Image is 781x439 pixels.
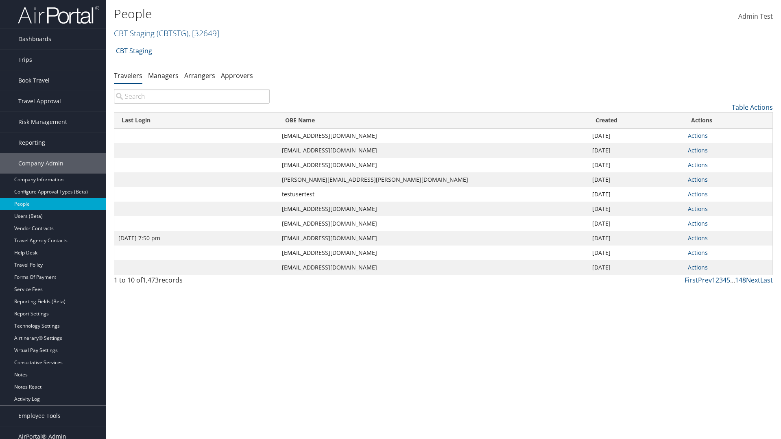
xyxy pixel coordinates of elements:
td: [PERSON_NAME][EMAIL_ADDRESS][PERSON_NAME][DOMAIN_NAME] [278,172,588,187]
td: [DATE] [588,216,684,231]
td: [EMAIL_ADDRESS][DOMAIN_NAME] [278,143,588,158]
td: [DATE] [588,143,684,158]
td: [DATE] [588,260,684,275]
a: 5 [726,276,730,285]
a: CBT Staging [114,28,219,39]
a: Travelers [114,71,142,80]
a: Actions [688,249,708,256]
span: Book Travel [18,70,50,91]
a: 4 [723,276,726,285]
a: 148 [735,276,746,285]
span: Dashboards [18,29,51,49]
td: [DATE] 7:50 pm [114,231,278,246]
span: 1,473 [142,276,159,285]
td: [DATE] [588,128,684,143]
a: CBT Staging [116,43,152,59]
a: Actions [688,234,708,242]
td: [EMAIL_ADDRESS][DOMAIN_NAME] [278,216,588,231]
td: [DATE] [588,172,684,187]
a: Actions [688,176,708,183]
td: [DATE] [588,246,684,260]
a: Table Actions [732,103,773,112]
a: Actions [688,190,708,198]
a: Prev [698,276,712,285]
a: Actions [688,263,708,271]
th: Last Login: activate to sort column ascending [114,113,278,128]
span: , [ 32649 ] [188,28,219,39]
td: [DATE] [588,231,684,246]
td: [EMAIL_ADDRESS][DOMAIN_NAME] [278,158,588,172]
th: OBE Name: activate to sort column ascending [278,113,588,128]
span: ( CBTSTG ) [157,28,188,39]
span: Risk Management [18,112,67,132]
td: [EMAIL_ADDRESS][DOMAIN_NAME] [278,260,588,275]
a: Arrangers [184,71,215,80]
a: Actions [688,146,708,154]
span: Reporting [18,133,45,153]
td: [EMAIL_ADDRESS][DOMAIN_NAME] [278,246,588,260]
a: Actions [688,161,708,169]
a: 2 [716,276,719,285]
a: Managers [148,71,179,80]
input: Search [114,89,270,104]
div: 1 to 10 of records [114,275,270,289]
span: Trips [18,50,32,70]
a: Admin Test [738,4,773,29]
a: Actions [688,132,708,139]
span: Company Admin [18,153,63,174]
a: Actions [688,219,708,227]
th: Actions [684,113,772,128]
td: [EMAIL_ADDRESS][DOMAIN_NAME] [278,128,588,143]
a: First [685,276,698,285]
span: Travel Approval [18,91,61,111]
a: 3 [719,276,723,285]
a: Approvers [221,71,253,80]
a: Last [760,276,773,285]
th: Created: activate to sort column ascending [588,113,684,128]
span: Admin Test [738,12,773,21]
a: 1 [712,276,716,285]
span: … [730,276,735,285]
span: Employee Tools [18,406,61,426]
td: [DATE] [588,158,684,172]
a: Actions [688,205,708,213]
td: testusertest [278,187,588,202]
td: [EMAIL_ADDRESS][DOMAIN_NAME] [278,202,588,216]
h1: People [114,5,553,22]
td: [DATE] [588,202,684,216]
img: airportal-logo.png [18,5,99,24]
a: Next [746,276,760,285]
td: [EMAIL_ADDRESS][DOMAIN_NAME] [278,231,588,246]
td: [DATE] [588,187,684,202]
